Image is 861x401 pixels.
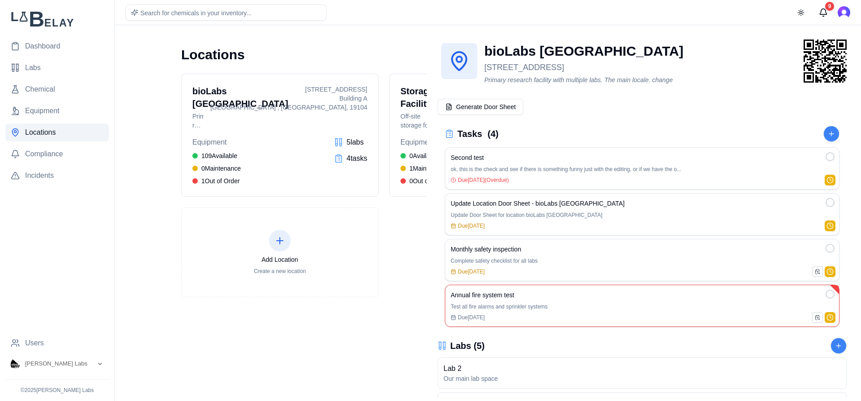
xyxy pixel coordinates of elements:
[25,170,54,181] span: Incidents
[5,387,109,394] p: © 2025 [PERSON_NAME] Labs
[181,47,795,63] h1: Locations
[192,85,203,110] h3: bioLabs [GEOGRAPHIC_DATA]
[201,151,237,160] span: 109 Available
[409,176,448,185] span: 0 Out of Order
[825,2,834,11] div: 9
[347,137,364,148] span: 5 lab s
[458,314,485,321] span: Due [DATE]
[457,128,482,140] h3: Tasks
[814,4,832,22] button: Messages (9 unread)
[838,6,850,19] img: Ross Martin-Wells
[451,166,834,173] p: ok, this is the check and see if there is something funny just with the editing, or if we have th...
[254,268,306,275] div: Create a new location
[451,212,834,219] p: Update Door Sheet for location bioLabs [GEOGRAPHIC_DATA]
[451,199,625,208] h4: Update Location Door Sheet - bioLabs [GEOGRAPHIC_DATA]
[25,41,60,52] span: Dashboard
[11,359,20,368] img: Vega Labs
[438,40,796,88] div: Edit Location Details
[5,11,109,26] img: Lab Belay Logo
[210,85,367,94] div: [STREET_ADDRESS]
[838,6,850,19] button: Open user button
[25,62,41,73] span: Labs
[451,245,521,254] h4: Monthly safety inspection
[25,360,87,368] span: Vega Labs
[201,176,240,185] span: 1 Out of Order
[409,164,449,173] span: 1 Maintenance
[451,153,484,162] h4: Second test
[484,43,793,59] div: bioLabs [GEOGRAPHIC_DATA]
[451,303,834,310] p: Test all fire alarms and sprinkler systems
[823,126,839,142] button: Add New Task to this Lab
[451,257,834,264] p: Complete safety checklist for all labs
[25,106,60,116] span: Equipment
[140,9,252,17] span: Search for chemicals in your inventory...
[25,338,44,348] span: Users
[254,255,306,264] div: Add Location
[5,356,109,372] button: Open organization switcher
[487,128,498,140] span: ( 4 )
[484,75,793,84] div: Primary research facility with multiple labs. The main locale. change
[400,85,436,110] h3: Storage Facility
[444,363,498,374] div: Lab 2
[458,176,509,184] span: Due [DATE] (Overdue)
[438,99,523,115] button: Generate Door Sheet
[201,164,241,173] span: 0 Maintenance
[484,61,793,74] div: [STREET_ADDRESS]
[25,127,56,138] span: Locations
[444,374,498,383] div: Our main lab space
[400,137,449,148] span: Equipment
[450,339,485,352] h3: Labs ( 5 )
[793,4,809,21] button: Toggle theme
[409,151,438,160] span: 0 Available
[400,112,436,130] p: Off-site storage for chemicals and equipment
[347,153,367,164] span: 4 task s
[192,112,203,130] p: Primary research facility with multiple labs. The main locale. change
[192,137,241,148] span: Equipment
[451,291,514,300] h4: Annual fire system test
[25,149,63,159] span: Compliance
[831,338,847,354] button: Add New Lab to this Location
[458,268,485,275] span: Due [DATE]
[210,94,367,103] div: Building A
[458,222,485,229] span: Due [DATE]
[210,103,367,112] div: [GEOGRAPHIC_DATA] , [GEOGRAPHIC_DATA], 19104
[25,84,55,95] span: Chemical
